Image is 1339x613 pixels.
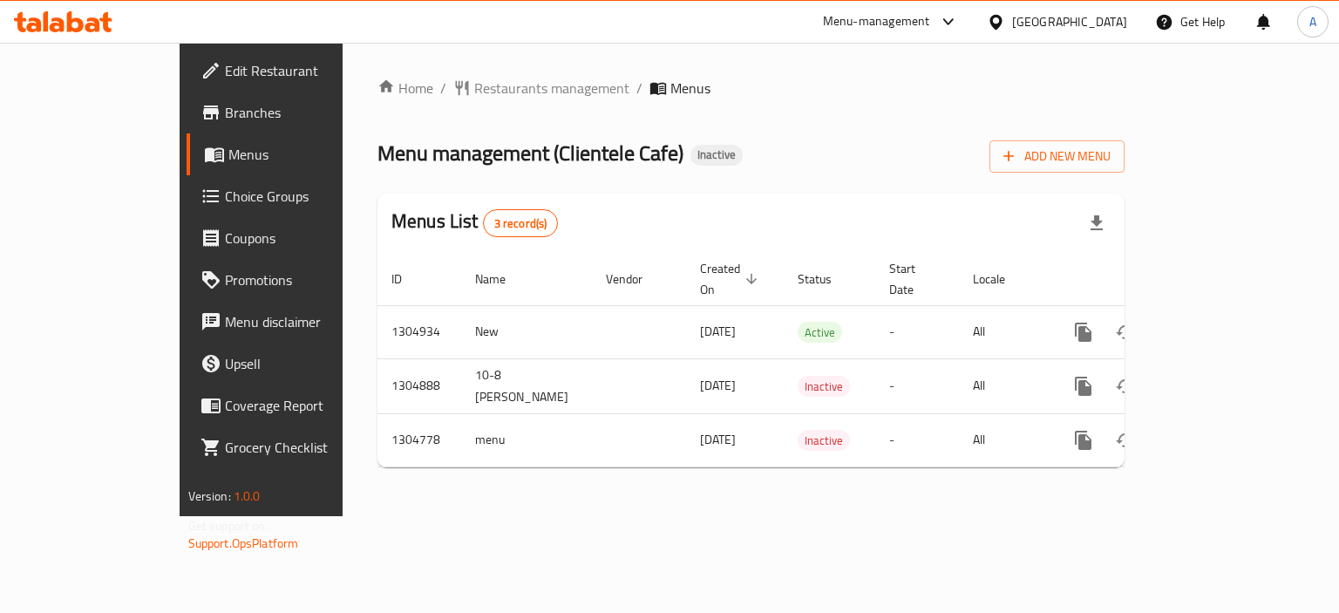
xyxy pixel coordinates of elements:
[690,145,743,166] div: Inactive
[234,485,261,507] span: 1.0.0
[225,269,390,290] span: Promotions
[188,485,231,507] span: Version:
[187,385,404,426] a: Coverage Report
[1003,146,1111,167] span: Add New Menu
[377,358,461,413] td: 1304888
[187,301,404,343] a: Menu disclaimer
[1076,202,1118,244] div: Export file
[377,78,433,99] a: Home
[225,437,390,458] span: Grocery Checklist
[187,343,404,385] a: Upsell
[461,413,592,467] td: menu
[989,140,1125,173] button: Add New Menu
[823,11,930,32] div: Menu-management
[187,50,404,92] a: Edit Restaurant
[225,311,390,332] span: Menu disclaimer
[475,269,528,289] span: Name
[461,358,592,413] td: 10-8 [PERSON_NAME]
[1309,12,1316,31] span: A
[670,78,710,99] span: Menus
[700,428,736,451] span: [DATE]
[440,78,446,99] li: /
[187,259,404,301] a: Promotions
[225,395,390,416] span: Coverage Report
[1063,419,1105,461] button: more
[225,186,390,207] span: Choice Groups
[484,215,558,232] span: 3 record(s)
[798,269,854,289] span: Status
[798,377,850,397] span: Inactive
[636,78,642,99] li: /
[187,217,404,259] a: Coupons
[225,102,390,123] span: Branches
[188,514,268,537] span: Get support on:
[225,228,390,249] span: Coupons
[1063,365,1105,407] button: more
[1049,253,1244,306] th: Actions
[959,413,1049,467] td: All
[461,305,592,358] td: New
[483,209,559,237] div: Total records count
[228,144,390,165] span: Menus
[377,133,683,173] span: Menu management ( Clientele Cafe )
[690,147,743,162] span: Inactive
[606,269,665,289] span: Vendor
[225,60,390,81] span: Edit Restaurant
[798,322,842,343] div: Active
[875,305,959,358] td: -
[377,413,461,467] td: 1304778
[973,269,1028,289] span: Locale
[453,78,629,99] a: Restaurants management
[1063,311,1105,353] button: more
[798,323,842,343] span: Active
[1012,12,1127,31] div: [GEOGRAPHIC_DATA]
[798,431,850,451] span: Inactive
[1105,365,1146,407] button: Change Status
[798,376,850,397] div: Inactive
[187,133,404,175] a: Menus
[889,258,938,300] span: Start Date
[1105,311,1146,353] button: Change Status
[377,253,1244,467] table: enhanced table
[1105,419,1146,461] button: Change Status
[377,78,1125,99] nav: breadcrumb
[959,305,1049,358] td: All
[959,358,1049,413] td: All
[875,413,959,467] td: -
[187,426,404,468] a: Grocery Checklist
[875,358,959,413] td: -
[474,78,629,99] span: Restaurants management
[187,175,404,217] a: Choice Groups
[798,430,850,451] div: Inactive
[700,258,763,300] span: Created On
[391,269,425,289] span: ID
[225,353,390,374] span: Upsell
[377,305,461,358] td: 1304934
[700,374,736,397] span: [DATE]
[187,92,404,133] a: Branches
[391,208,558,237] h2: Menus List
[188,532,299,555] a: Support.OpsPlatform
[700,320,736,343] span: [DATE]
